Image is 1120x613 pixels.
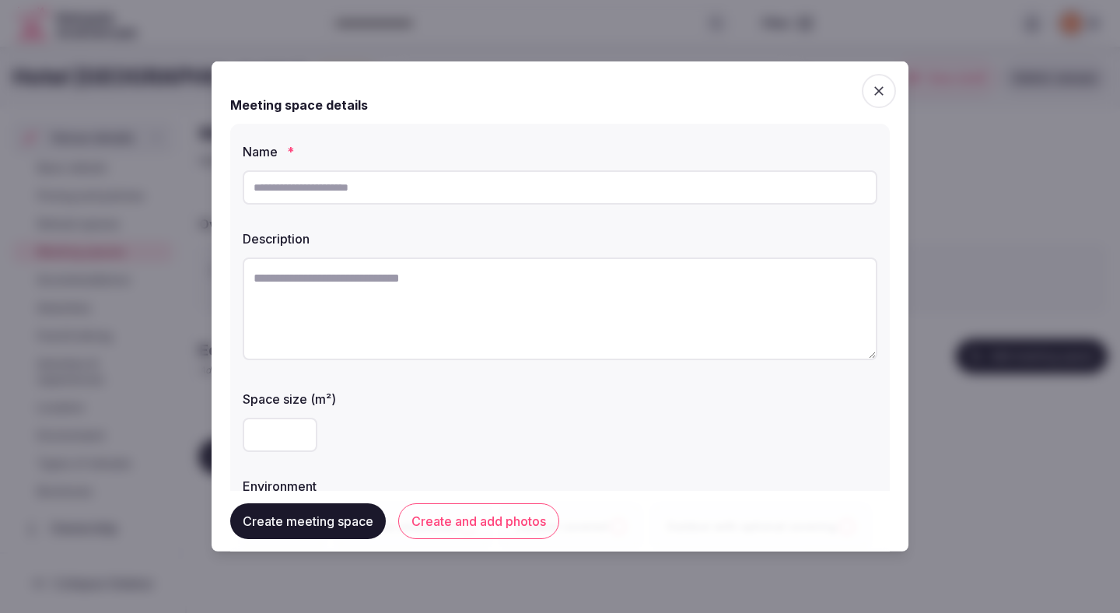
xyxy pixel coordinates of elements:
[230,503,386,539] button: Create meeting space
[243,393,877,405] label: Space size (m²)
[243,233,877,245] label: Description
[230,96,368,114] h2: Meeting space details
[243,145,877,158] label: Name
[398,503,559,539] button: Create and add photos
[243,480,877,492] label: Environment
